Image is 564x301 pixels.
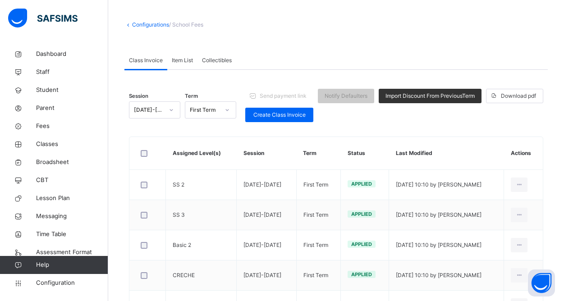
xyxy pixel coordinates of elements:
[202,56,232,64] span: Collectibles
[389,170,504,200] td: [DATE] 10:10 by [PERSON_NAME]
[237,230,296,260] td: [DATE]-[DATE]
[237,170,296,200] td: [DATE]-[DATE]
[341,137,389,170] th: Status
[296,200,341,230] td: First Term
[8,9,78,27] img: safsims
[166,230,237,260] td: Basic 2
[237,137,296,170] th: Session
[36,158,108,167] span: Broadsheet
[172,56,193,64] span: Item List
[36,176,108,185] span: CBT
[296,170,341,200] td: First Term
[36,278,108,287] span: Configuration
[504,137,543,170] th: Actions
[166,200,237,230] td: SS 3
[36,122,108,131] span: Fees
[296,137,341,170] th: Term
[389,200,504,230] td: [DATE] 10:10 by [PERSON_NAME]
[190,106,220,114] div: First Term
[252,111,307,119] span: Create Class Invoice
[166,260,237,291] td: CRECHE
[36,104,108,113] span: Parent
[36,212,108,221] span: Messaging
[166,137,237,170] th: Assigned Level(s)
[389,137,504,170] th: Last Modified
[351,181,372,187] span: Applied
[385,92,475,100] span: Import Discount From Previous Term
[36,248,108,257] span: Assessment Format
[351,271,372,278] span: Applied
[36,50,108,59] span: Dashboard
[129,56,163,64] span: Class Invoice
[36,230,108,239] span: Time Table
[389,230,504,260] td: [DATE] 10:10 by [PERSON_NAME]
[134,106,164,114] div: [DATE]-[DATE]
[325,92,367,100] span: Notify Defaulters
[296,260,341,291] td: First Term
[501,92,536,100] span: Download pdf
[36,140,108,149] span: Classes
[169,21,203,28] span: / School Fees
[351,241,372,247] span: Applied
[351,211,372,217] span: Applied
[528,269,555,296] button: Open asap
[36,68,108,77] span: Staff
[296,230,341,260] td: First Term
[132,21,169,28] a: Configurations
[166,170,237,200] td: SS 2
[36,86,108,95] span: Student
[389,260,504,291] td: [DATE] 10:10 by [PERSON_NAME]
[36,260,108,269] span: Help
[237,200,296,230] td: [DATE]-[DATE]
[185,92,198,100] span: Term
[237,260,296,291] td: [DATE]-[DATE]
[36,194,108,203] span: Lesson Plan
[260,92,307,100] span: Send payment link
[129,92,148,100] span: Session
